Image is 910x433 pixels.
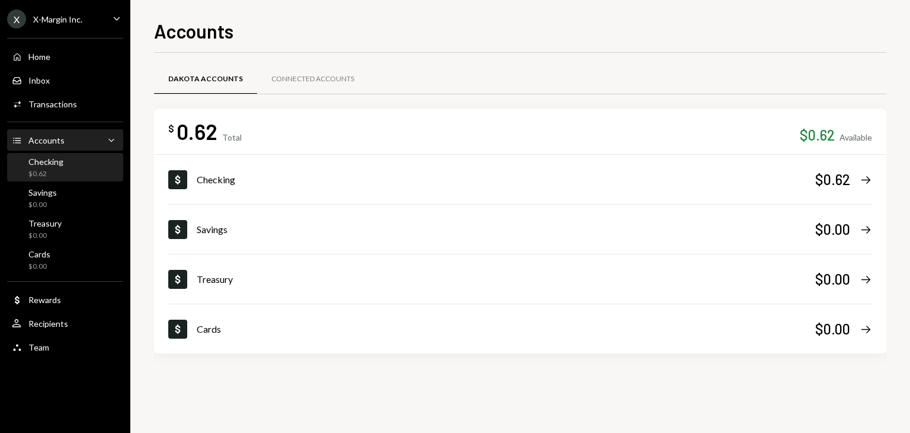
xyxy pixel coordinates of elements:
a: Transactions [7,93,123,114]
div: Recipients [28,319,68,329]
a: Connected Accounts [257,65,369,95]
div: Total [222,132,242,142]
a: Team [7,336,123,358]
div: Checking [197,173,815,187]
div: Available [839,132,872,142]
a: Rewards [7,289,123,310]
div: $0.00 [28,200,57,210]
div: Rewards [28,295,61,305]
a: Cards$0.00 [7,246,123,274]
a: Savings$0.00 [7,184,123,212]
div: Connected Accounts [271,74,354,84]
a: Home [7,46,123,67]
a: Cards$0.00 [168,304,872,354]
div: 0.62 [177,118,217,145]
div: $0.00 [28,231,62,241]
div: Dakota Accounts [168,74,243,84]
div: Savings [28,187,57,198]
div: Team [28,342,49,352]
div: Cards [197,322,815,336]
a: Treasury$0.00 [168,254,872,304]
div: Cards [28,249,50,259]
div: X-Margin Inc. [33,14,82,24]
a: Savings$0.00 [168,205,872,254]
div: $0.62 [28,169,63,179]
div: Accounts [28,135,65,145]
a: Recipients [7,313,123,334]
div: $0.00 [815,219,850,239]
div: $0.62 [800,125,835,145]
div: X [7,9,26,28]
h1: Accounts [154,19,233,43]
div: $0.62 [815,170,850,189]
div: $0.00 [28,262,50,272]
div: Transactions [28,99,77,109]
div: Treasury [197,272,815,286]
div: Inbox [28,75,50,85]
div: Home [28,52,50,62]
div: Treasury [28,218,62,228]
div: $0.00 [815,269,850,289]
div: Savings [197,222,815,237]
a: Checking$0.62 [7,153,123,182]
a: Accounts [7,129,123,151]
a: Checking$0.62 [168,155,872,204]
a: Dakota Accounts [154,65,257,95]
a: Treasury$0.00 [7,215,123,243]
div: Checking [28,157,63,167]
div: $ [168,123,174,135]
div: $0.00 [815,319,850,339]
a: Inbox [7,69,123,91]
